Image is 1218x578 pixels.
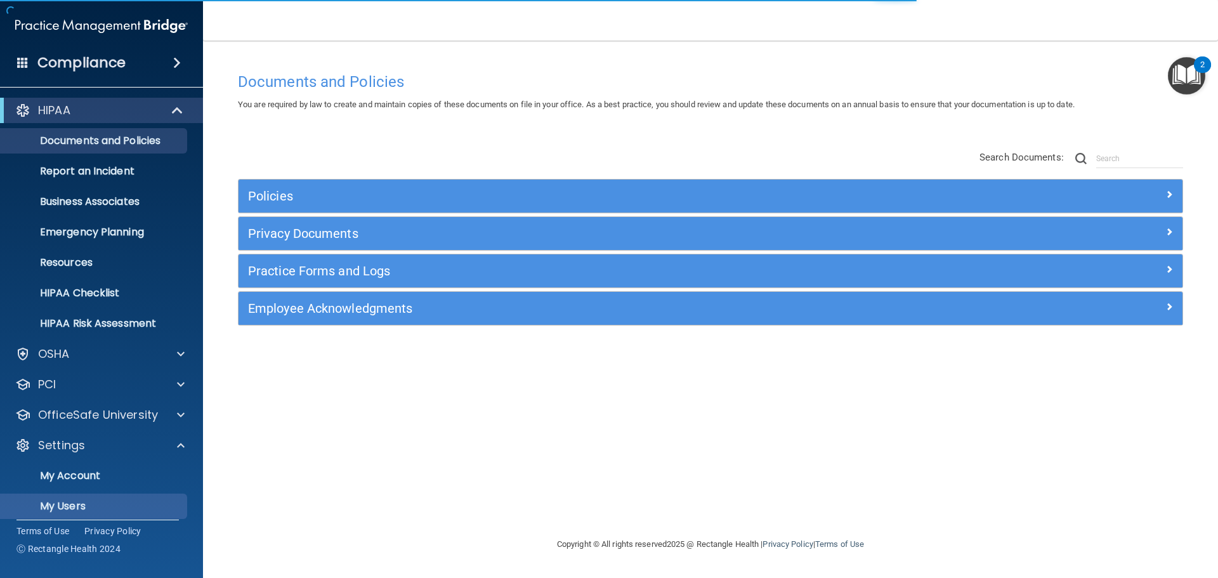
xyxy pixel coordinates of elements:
[763,539,813,549] a: Privacy Policy
[8,256,181,269] p: Resources
[1075,153,1087,164] img: ic-search.3b580494.png
[1200,65,1205,81] div: 2
[248,261,1173,281] a: Practice Forms and Logs
[248,301,937,315] h5: Employee Acknowledgments
[248,264,937,278] h5: Practice Forms and Logs
[238,100,1075,109] span: You are required by law to create and maintain copies of these documents on file in your office. ...
[1168,57,1205,95] button: Open Resource Center, 2 new notifications
[16,542,121,555] span: Ⓒ Rectangle Health 2024
[8,287,181,299] p: HIPAA Checklist
[15,103,184,118] a: HIPAA
[84,525,141,537] a: Privacy Policy
[8,135,181,147] p: Documents and Policies
[38,346,70,362] p: OSHA
[15,438,185,453] a: Settings
[248,223,1173,244] a: Privacy Documents
[248,227,937,240] h5: Privacy Documents
[479,524,942,565] div: Copyright © All rights reserved 2025 @ Rectangle Health | |
[815,539,864,549] a: Terms of Use
[8,470,181,482] p: My Account
[8,500,181,513] p: My Users
[248,189,937,203] h5: Policies
[8,226,181,239] p: Emergency Planning
[15,407,185,423] a: OfficeSafe University
[38,407,158,423] p: OfficeSafe University
[248,298,1173,319] a: Employee Acknowledgments
[38,438,85,453] p: Settings
[37,54,126,72] h4: Compliance
[1096,149,1183,168] input: Search
[15,377,185,392] a: PCI
[8,165,181,178] p: Report an Incident
[16,525,69,537] a: Terms of Use
[248,186,1173,206] a: Policies
[15,346,185,362] a: OSHA
[238,74,1183,90] h4: Documents and Policies
[15,13,188,39] img: PMB logo
[38,103,70,118] p: HIPAA
[979,152,1064,163] span: Search Documents:
[8,195,181,208] p: Business Associates
[38,377,56,392] p: PCI
[8,317,181,330] p: HIPAA Risk Assessment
